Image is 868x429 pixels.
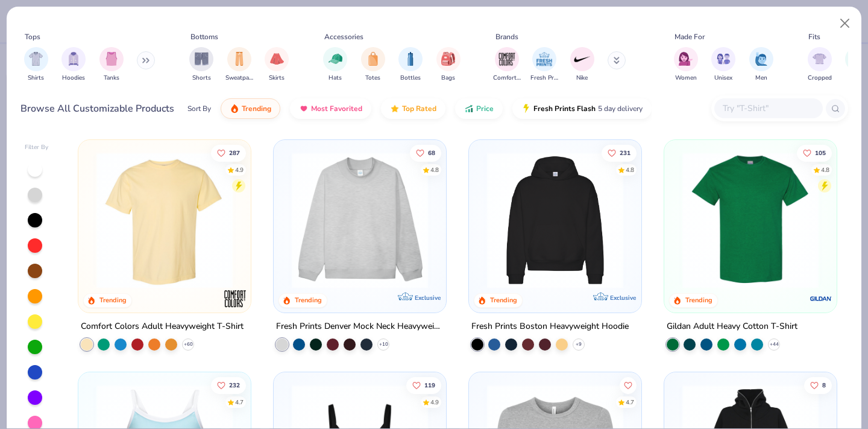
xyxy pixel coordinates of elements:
[329,52,342,66] img: Hats Image
[598,102,643,116] span: 5 day delivery
[276,319,444,334] div: Fresh Prints Denver Mock Neck Heavyweight Sweatshirt
[81,319,244,334] div: Comfort Colors Adult Heavyweight T-Shirt
[711,47,735,83] div: filter for Unisex
[379,341,388,348] span: + 10
[212,377,247,393] button: Like
[404,52,417,66] img: Bottles Image
[535,50,553,68] img: Fresh Prints Image
[225,47,253,83] button: filter button
[221,98,280,119] button: Trending
[212,144,247,161] button: Like
[576,341,582,348] span: + 9
[230,104,239,113] img: trending.gif
[398,47,423,83] button: filter button
[797,144,832,161] button: Like
[436,47,461,83] div: filter for Bags
[25,31,40,42] div: Tops
[270,52,284,66] img: Skirts Image
[471,319,629,334] div: Fresh Prints Boston Heavyweight Hoodie
[626,398,634,407] div: 4.7
[808,47,832,83] button: filter button
[25,143,49,152] div: Filter By
[428,150,435,156] span: 68
[476,104,494,113] span: Price
[521,104,531,113] img: flash.gif
[290,98,371,119] button: Most Favorited
[493,74,521,83] span: Comfort Colors
[493,47,521,83] button: filter button
[570,47,594,83] button: filter button
[286,152,434,288] img: f5d85501-0dbb-4ee4-b115-c08fa3845d83
[602,144,637,161] button: Like
[808,74,832,83] span: Cropped
[576,74,588,83] span: Nike
[189,47,213,83] button: filter button
[441,74,455,83] span: Bags
[430,165,439,174] div: 4.8
[769,341,778,348] span: + 44
[512,98,652,119] button: Fresh Prints Flash5 day delivery
[808,47,832,83] div: filter for Cropped
[189,47,213,83] div: filter for Shorts
[99,47,124,83] div: filter for Tanks
[679,52,693,66] img: Women Image
[498,50,516,68] img: Comfort Colors Image
[749,47,773,83] button: filter button
[192,74,211,83] span: Shorts
[573,50,591,68] img: Nike Image
[230,382,241,388] span: 232
[674,47,698,83] div: filter for Women
[366,52,380,66] img: Totes Image
[24,47,48,83] button: filter button
[717,52,731,66] img: Unisex Image
[323,47,347,83] div: filter for Hats
[808,31,820,42] div: Fits
[530,74,558,83] span: Fresh Prints
[533,104,596,113] span: Fresh Prints Flash
[675,31,705,42] div: Made For
[230,150,241,156] span: 287
[299,104,309,113] img: most_fav.gif
[365,74,380,83] span: Totes
[311,104,362,113] span: Most Favorited
[265,47,289,83] button: filter button
[441,52,454,66] img: Bags Image
[187,103,211,114] div: Sort By
[195,52,209,66] img: Shorts Image
[804,377,832,393] button: Like
[495,31,518,42] div: Brands
[822,382,826,388] span: 8
[410,144,441,161] button: Like
[813,52,826,66] img: Cropped Image
[755,74,767,83] span: Men
[570,47,594,83] div: filter for Nike
[714,74,732,83] span: Unisex
[269,74,285,83] span: Skirts
[390,104,400,113] img: TopRated.gif
[711,47,735,83] button: filter button
[455,98,503,119] button: Price
[808,287,832,311] img: Gildan logo
[361,47,385,83] div: filter for Totes
[821,165,829,174] div: 4.8
[749,47,773,83] div: filter for Men
[530,47,558,83] div: filter for Fresh Prints
[675,74,697,83] span: Women
[62,74,85,83] span: Hoodies
[99,47,124,83] button: filter button
[481,152,629,288] img: 91acfc32-fd48-4d6b-bdad-a4c1a30ac3fc
[493,47,521,83] div: filter for Comfort Colors
[20,101,174,116] div: Browse All Customizable Products
[225,74,253,83] span: Sweatpants
[265,47,289,83] div: filter for Skirts
[190,31,218,42] div: Bottoms
[61,47,86,83] button: filter button
[105,52,118,66] img: Tanks Image
[67,52,80,66] img: Hoodies Image
[629,152,777,288] img: d4a37e75-5f2b-4aef-9a6e-23330c63bbc0
[610,294,636,302] span: Exclusive
[223,287,247,311] img: Comfort Colors logo
[361,47,385,83] button: filter button
[90,152,239,288] img: 029b8af0-80e6-406f-9fdc-fdf898547912
[620,150,631,156] span: 231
